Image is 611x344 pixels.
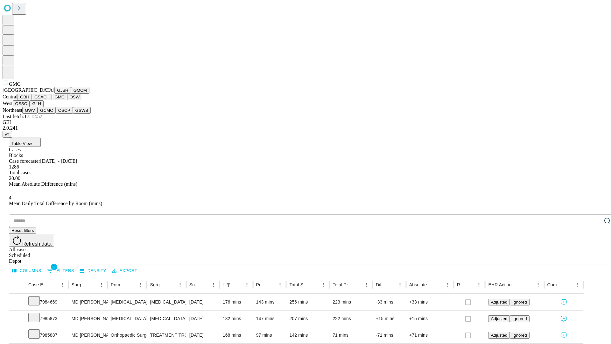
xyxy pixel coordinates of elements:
[474,280,483,289] button: Menu
[409,311,451,327] div: +15 mins
[28,294,65,310] div: 7984669
[319,280,328,289] button: Menu
[9,176,20,181] span: 20.00
[9,227,36,234] button: Reset filters
[72,282,88,287] div: Surgeon Name
[512,300,527,305] span: Ignored
[3,107,22,113] span: Northeast
[573,280,582,289] button: Menu
[510,315,529,322] button: Ignored
[56,107,73,114] button: OSCP
[49,280,58,289] button: Sort
[488,315,510,322] button: Adjusted
[209,280,218,289] button: Menu
[111,311,144,327] div: [MEDICAL_DATA]
[9,181,77,187] span: Mean Absolute Difference (mins)
[5,132,10,137] span: @
[333,327,369,343] div: 71 mins
[150,282,166,287] div: Surgery Name
[512,316,527,321] span: Ignored
[512,333,527,338] span: Ignored
[376,294,403,310] div: -33 mins
[223,327,250,343] div: 168 mins
[110,266,139,276] button: Export
[51,264,57,270] span: 1
[409,294,451,310] div: +33 mins
[189,327,216,343] div: [DATE]
[434,280,443,289] button: Sort
[78,266,108,276] button: Density
[3,125,608,131] div: 2.0.241
[28,282,48,287] div: Case Epic Id
[9,138,41,147] button: Table View
[333,294,369,310] div: 223 mins
[189,282,200,287] div: Surgery Date
[289,311,326,327] div: 207 mins
[224,280,233,289] div: 1 active filter
[488,299,510,305] button: Adjusted
[333,311,369,327] div: 222 mins
[223,294,250,310] div: 176 mins
[150,327,183,343] div: TREATMENT TROCHANTERIC [MEDICAL_DATA] FRACTURE INTERMEDULLARY ROD
[234,280,242,289] button: Sort
[3,87,54,93] span: [GEOGRAPHIC_DATA]
[12,297,22,308] button: Expand
[3,101,13,106] span: West
[176,280,185,289] button: Menu
[409,327,451,343] div: +71 mins
[547,282,563,287] div: Comments
[256,327,283,343] div: 97 mins
[376,327,403,343] div: -71 mins
[488,282,511,287] div: EHR Action
[564,280,573,289] button: Sort
[9,164,19,169] span: 1286
[3,119,608,125] div: GEI
[491,316,507,321] span: Adjusted
[167,280,176,289] button: Sort
[136,280,145,289] button: Menu
[73,107,91,114] button: GSWB
[67,94,82,100] button: OSW
[9,234,54,247] button: Refresh data
[289,282,309,287] div: Total Scheduled Duration
[11,141,32,146] span: Table View
[111,294,144,310] div: [MEDICAL_DATA]
[256,311,283,327] div: 147 mins
[289,294,326,310] div: 256 mins
[457,282,465,287] div: Resolved in EHR
[18,94,32,100] button: GBH
[510,299,529,305] button: Ignored
[9,170,31,175] span: Total cases
[510,332,529,339] button: Ignored
[22,107,38,114] button: GWV
[32,94,52,100] button: GSACH
[72,311,104,327] div: MD [PERSON_NAME] [PERSON_NAME] Md
[200,280,209,289] button: Sort
[150,294,183,310] div: [MEDICAL_DATA]
[58,280,67,289] button: Menu
[72,294,104,310] div: MD [PERSON_NAME] [PERSON_NAME] Md
[289,327,326,343] div: 142 mins
[11,266,43,276] button: Select columns
[276,280,284,289] button: Menu
[333,282,353,287] div: Total Predicted Duration
[224,280,233,289] button: Show filters
[9,81,20,87] span: GMC
[466,280,474,289] button: Sort
[376,282,386,287] div: Difference
[267,280,276,289] button: Sort
[491,300,507,305] span: Adjusted
[376,311,403,327] div: +15 mins
[3,131,12,138] button: @
[534,280,543,289] button: Menu
[396,280,404,289] button: Menu
[97,280,106,289] button: Menu
[111,282,127,287] div: Primary Service
[12,330,22,341] button: Expand
[3,114,42,119] span: Last fetch: 17:12:57
[362,280,371,289] button: Menu
[491,333,507,338] span: Adjusted
[443,280,452,289] button: Menu
[13,100,30,107] button: OSSC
